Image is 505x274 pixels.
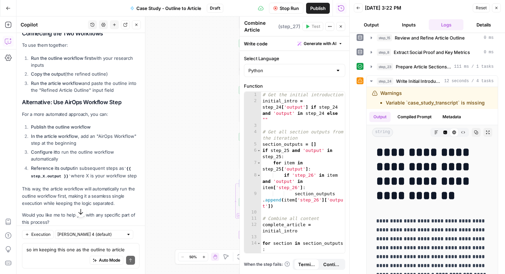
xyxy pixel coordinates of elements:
[394,49,470,56] span: Extract Social Proof and Key Metrics
[396,63,451,70] span: Prepare Article Sections for Iteration
[244,216,261,222] div: 11
[454,64,494,70] span: 111 ms / 1 tasks
[429,19,463,30] button: Logs
[444,78,494,84] span: 12 seconds / 4 tasks
[393,112,436,122] button: Compiled Prompt
[31,71,65,77] strong: Copy the output
[244,240,261,253] div: 14
[476,5,487,11] span: Reset
[306,3,330,14] button: Publish
[29,149,139,162] li: to run the outline workflow automatically
[396,78,441,85] span: Write Initial Introduction
[377,78,393,85] span: step_24
[380,90,485,106] div: Warnings
[31,55,93,61] strong: Run the outline workflow first
[438,112,465,122] button: Metadata
[312,23,320,30] span: Test
[244,191,261,209] div: 9
[57,231,123,238] input: Claude Sonnet 4 (default)
[367,61,498,72] button: 111 ms / 1 tasks
[367,76,498,87] button: 12 seconds / 4 tasks
[386,99,485,106] li: Variable `case_study_transcript` is missing
[244,172,261,191] div: 8
[244,141,261,147] div: 5
[244,129,261,141] div: 4
[29,55,139,68] li: with your research inputs
[248,67,333,74] input: Python
[31,231,50,238] span: Execution
[31,80,82,86] strong: Run the article workflow
[29,70,139,77] li: (the refined outline)
[22,42,139,49] p: To use them together:
[210,5,220,11] span: Draft
[136,5,201,12] span: Case Study - Outline to Article
[391,19,426,30] button: Inputs
[240,36,349,51] div: Write code
[369,112,391,122] button: Output
[302,22,323,31] button: Test
[244,123,261,129] div: 3
[244,92,261,98] div: 1
[22,99,139,106] h2: Alternative: Use AirOps Workflow Step
[367,47,498,58] button: 0 ms
[466,19,501,30] button: Details
[126,3,205,14] button: Case Study - Outline to Article
[257,147,261,154] span: Toggle code folding, rows 6 through 9
[395,34,465,41] span: Review and Refine Article Outline
[244,160,261,172] div: 7
[377,34,392,41] span: step_15
[22,211,139,226] p: Would you like me to help you with any specific part of this process?
[31,165,74,171] strong: Reference its output
[244,253,261,265] div: 15
[31,133,78,139] strong: In the article workflow
[31,124,91,130] strong: Publish the outline workflow
[310,5,326,12] span: Publish
[484,35,494,41] span: 0 ms
[367,32,498,43] button: 0 ms
[295,39,345,48] button: Generate with AI
[244,209,261,216] div: 10
[304,41,336,47] span: Generate with AI
[257,172,261,178] span: Toggle code folding, rows 8 through 9
[22,185,139,207] p: This way, the article workflow will automatically run the outline workflow first, making it a sea...
[484,49,494,55] span: 0 ms
[257,160,261,166] span: Toggle code folding, rows 7 through 9
[278,23,300,30] span: ( step_27 )
[377,63,393,70] span: step_23
[257,240,261,246] span: Toggle code folding, rows 14 through 15
[22,30,139,37] h2: Connecting the Two Workflows
[99,257,120,263] span: Auto Mode
[29,133,139,146] li: , add an "AirOps Workflow" step at the beginning
[319,259,344,270] button: Continue
[323,261,340,268] span: Continue
[244,261,290,267] a: When the step fails:
[29,165,139,180] li: in subsequent steps as where X is your workflow step
[90,256,123,265] button: Auto Mode
[29,80,139,94] li: and paste the outline into the "Refined Article Outline" input field
[473,3,490,12] button: Reset
[298,261,315,268] span: Terminate Workflow
[244,234,261,240] div: 13
[244,83,345,89] label: Function
[31,167,131,178] code: {{ step_X.output }}
[280,5,299,12] span: Stop Run
[269,3,303,14] button: Stop Run
[31,149,56,155] strong: Configure it
[354,19,389,30] button: Output
[22,230,54,239] button: Execution
[244,20,277,40] textarea: Combine Article Sections
[372,128,393,137] span: string
[244,147,261,160] div: 6
[244,55,345,62] label: Select Language
[26,246,135,253] textarea: so im keeping this one as the outline to article workflow, so let's remove the
[244,222,261,234] div: 12
[244,98,261,123] div: 2
[22,111,139,118] p: For a more automated approach, you can:
[189,254,197,260] span: 50%
[21,21,86,28] div: Copilot
[377,49,391,56] span: step_8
